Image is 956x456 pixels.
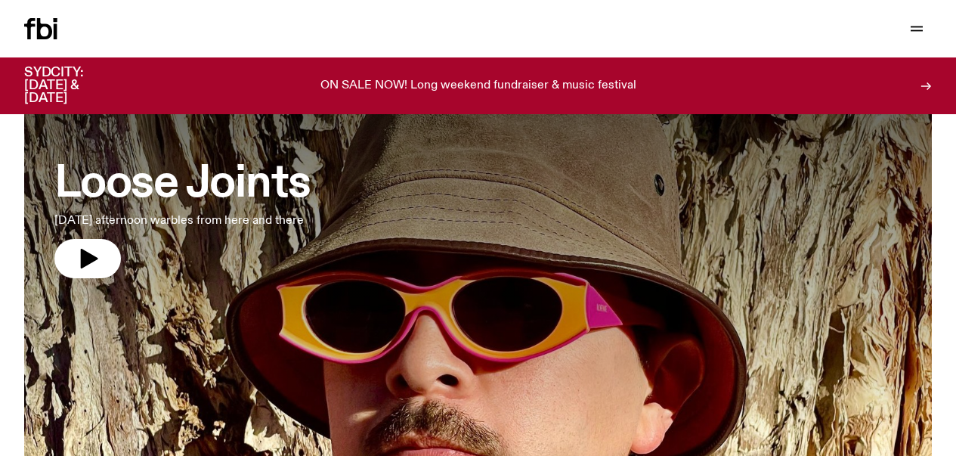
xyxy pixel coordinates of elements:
h3: SYDCITY: [DATE] & [DATE] [24,67,121,105]
p: ON SALE NOW! Long weekend fundraiser & music festival [320,79,636,93]
h3: Loose Joints [54,163,311,206]
a: Loose Joints[DATE] afternoon warbles from here and there [54,148,311,278]
p: [DATE] afternoon warbles from here and there [54,212,311,230]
